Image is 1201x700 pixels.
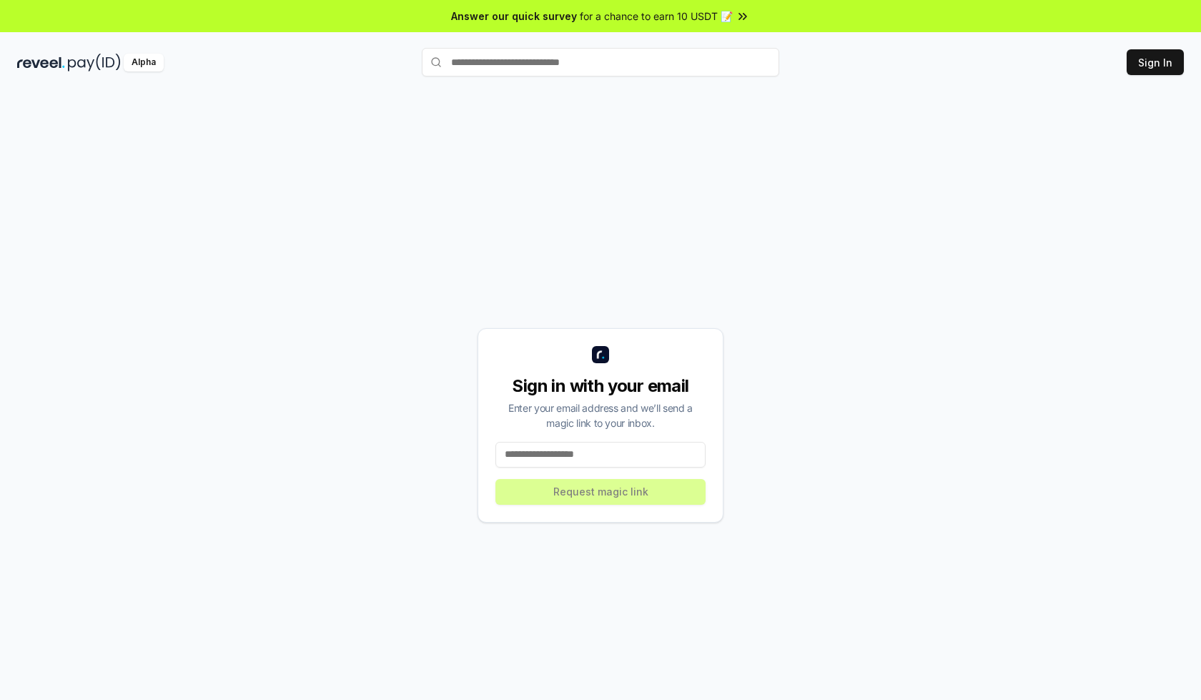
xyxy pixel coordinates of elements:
[451,9,577,24] span: Answer our quick survey
[1127,49,1184,75] button: Sign In
[495,400,706,430] div: Enter your email address and we’ll send a magic link to your inbox.
[17,54,65,72] img: reveel_dark
[68,54,121,72] img: pay_id
[592,346,609,363] img: logo_small
[580,9,733,24] span: for a chance to earn 10 USDT 📝
[124,54,164,72] div: Alpha
[495,375,706,398] div: Sign in with your email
